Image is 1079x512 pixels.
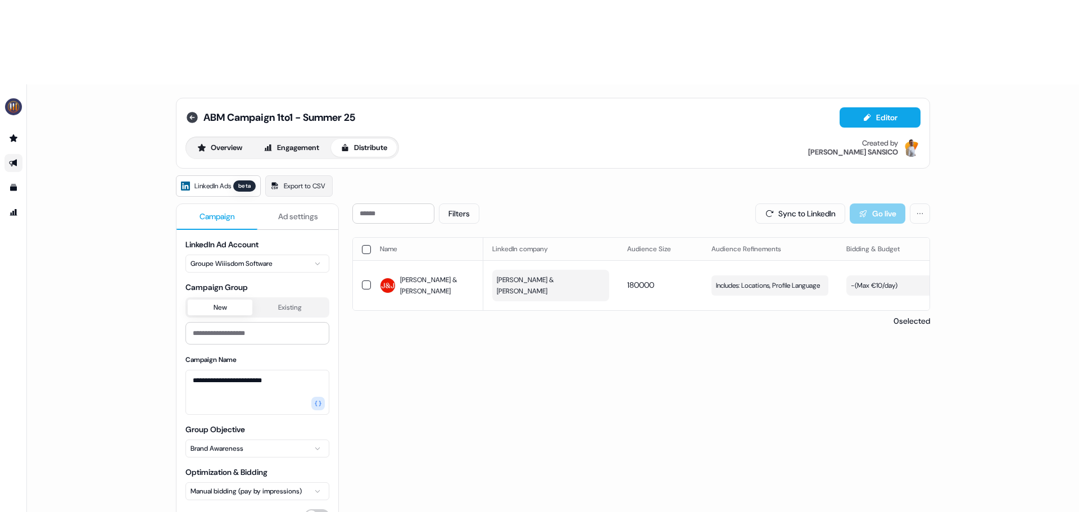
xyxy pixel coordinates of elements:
span: [PERSON_NAME] & [PERSON_NAME] [400,274,474,297]
span: Export to CSV [284,180,325,192]
th: Audience Size [618,238,702,260]
label: Optimization & Bidding [185,467,268,477]
span: [PERSON_NAME] & [PERSON_NAME] [497,274,602,297]
div: [PERSON_NAME] SANSICO [808,148,898,157]
button: Existing [252,300,327,315]
span: Campaign [200,211,235,222]
button: New [188,300,252,315]
th: Bidding & Budget [837,238,972,260]
th: LinkedIn company [483,238,618,260]
button: Engagement [254,139,329,157]
button: Filters [439,203,479,224]
label: LinkedIn Ad Account [185,239,259,250]
th: Name [371,238,483,260]
span: ABM Campaign 1to1 - Summer 25 [203,111,355,124]
a: Editor [840,113,921,125]
a: Go to prospects [4,129,22,147]
span: Ad settings [278,211,318,222]
a: Go to templates [4,179,22,197]
img: Tony [903,139,921,157]
span: 180000 [627,280,654,290]
label: Campaign Name [185,355,237,364]
span: Campaign Group [185,282,329,293]
div: - ( Max €10/day ) [851,280,897,291]
button: Editor [840,107,921,128]
button: Distribute [331,139,397,157]
button: More actions [910,203,930,224]
a: Export to CSV [265,175,333,197]
span: LinkedIn Ads [194,180,231,192]
a: Go to outbound experience [4,154,22,172]
a: Go to attribution [4,203,22,221]
button: Overview [188,139,252,157]
div: Created by [862,139,898,148]
p: 0 selected [889,315,930,327]
th: Audience Refinements [702,238,837,260]
div: beta [233,180,256,192]
button: Sync to LinkedIn [755,203,845,224]
button: Includes: Locations, Profile Language [711,275,828,296]
button: [PERSON_NAME] & [PERSON_NAME] [492,270,609,301]
button: -(Max €10/day) [846,275,963,296]
label: Group Objective [185,424,245,434]
span: Includes: Locations, Profile Language [716,280,820,291]
a: LinkedIn Adsbeta [176,175,261,197]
